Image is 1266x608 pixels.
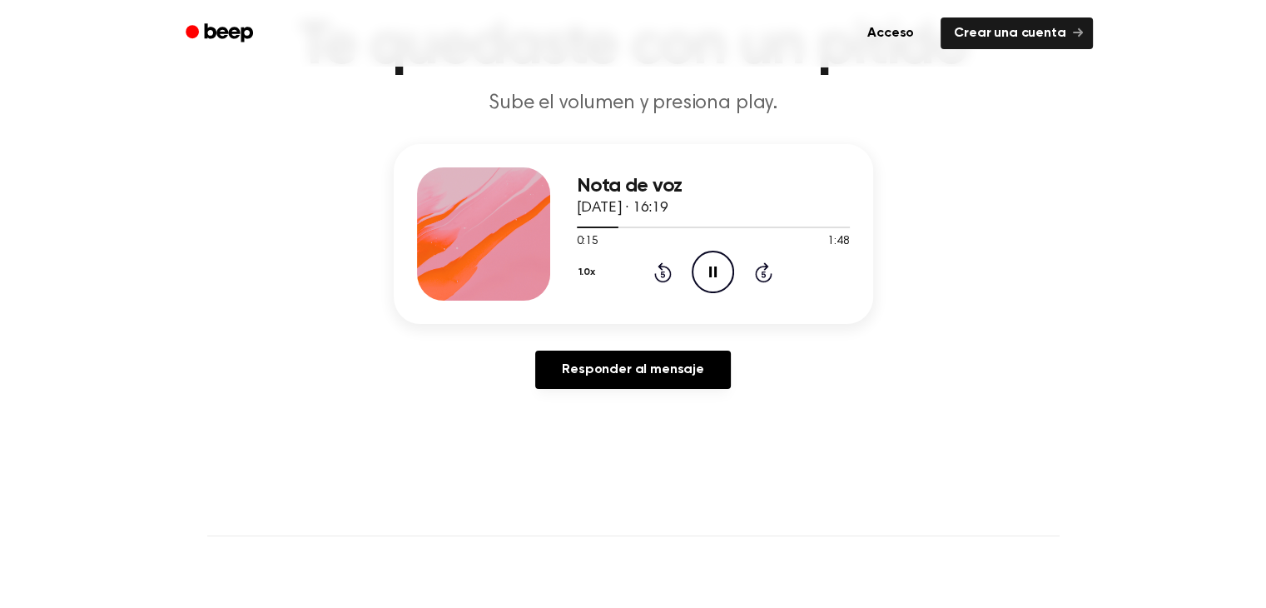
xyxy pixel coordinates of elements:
a: Crear una cuenta [941,17,1092,49]
a: Bip [174,17,268,50]
font: Crear una cuenta [954,27,1065,40]
button: 1.0x [577,258,602,287]
font: 1.0x [578,267,595,277]
font: [DATE] · 16:19 [577,201,668,216]
font: 1:48 [827,236,849,247]
font: Acceso [867,27,914,40]
font: Responder al mensaje [562,363,704,376]
a: Acceso [851,14,931,52]
font: Sube el volumen y presiona play. [489,93,777,113]
font: Nota de voz [577,176,683,196]
font: 0:15 [577,236,598,247]
a: Responder al mensaje [535,351,731,389]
